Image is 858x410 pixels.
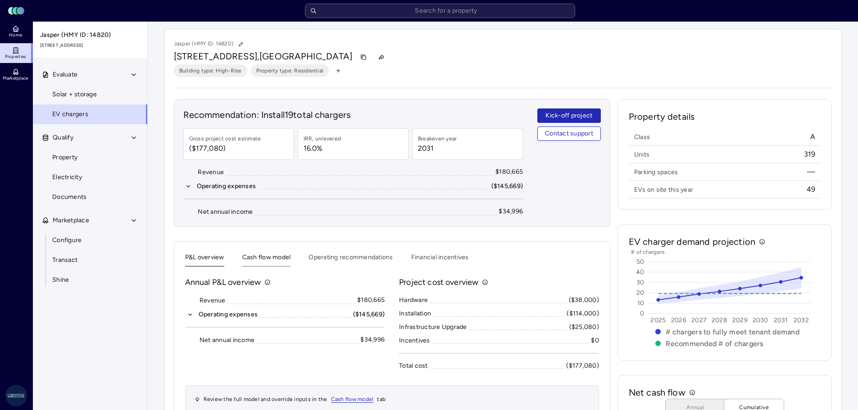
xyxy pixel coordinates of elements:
div: Incentives [399,336,430,346]
div: Revenue [200,296,226,306]
span: Properties [5,54,27,59]
span: Configure [52,235,82,245]
span: 319 [804,149,816,159]
div: Infrastructure Upgrade [399,322,467,332]
span: Shine [52,275,69,285]
button: Cash flow model [242,252,291,266]
span: EV chargers [52,109,88,119]
a: Shine [32,270,148,290]
a: Property [32,148,148,167]
button: Operating recommendations [309,252,393,266]
span: [STREET_ADDRESS] [40,42,141,49]
span: Home [9,32,22,38]
span: Kick-off project [545,111,592,121]
div: Total cost [399,361,428,371]
div: ($145,669) [491,181,523,191]
button: Financial incentives [411,252,469,266]
a: Electricity [32,167,148,187]
a: Cash flow model [331,395,374,404]
img: Greystar AS [5,385,27,406]
a: Configure [32,230,148,250]
div: Net annual income [200,335,254,345]
span: Jasper (HMY ID: 14820) [40,30,141,40]
span: 49 [807,185,816,194]
h2: Net cash flow [629,386,685,399]
span: — [807,167,815,177]
a: Documents [32,187,148,207]
span: 16.0% [304,143,341,154]
text: 2031 [773,316,788,324]
h2: Property details [629,110,821,130]
span: Documents [52,192,86,202]
span: Marketplace [3,76,28,81]
text: 2028 [712,316,727,324]
button: Kick-off project [537,108,601,123]
div: $34,996 [499,207,523,216]
div: $180,665 [357,295,385,305]
a: EV chargers [32,104,148,124]
span: EVs on site this year [634,185,693,194]
button: Building type: High-Rise [174,64,247,77]
button: Operating expenses($145,669) [185,310,385,320]
button: Operating expenses($145,669) [183,181,523,191]
text: 2027 [691,316,707,324]
span: Transact [52,255,77,265]
a: Solar + storage [32,85,148,104]
text: 40 [636,268,645,276]
text: 2025 [650,316,666,324]
p: Project cost overview [399,276,478,288]
span: 2031 [418,143,457,154]
span: Qualify [53,133,73,143]
span: [GEOGRAPHIC_DATA] [259,51,353,62]
span: Evaluate [53,70,77,80]
span: A [810,132,815,142]
span: Building type: High-Rise [179,66,242,75]
div: Revenue [198,167,224,177]
button: P&L overview [185,252,224,266]
div: ($114,000) [567,309,599,319]
span: Parking spaces [634,168,678,176]
span: Property type: Residential [256,66,324,75]
button: Qualify [33,128,148,148]
div: Hardware [399,295,428,305]
span: Property [52,153,77,162]
text: # of chargers [631,249,665,255]
span: Electricity [52,172,82,182]
div: Operating expenses [199,310,258,320]
p: Annual P&L overview [185,276,261,288]
p: Jasper (HMY ID: 14820) [174,38,247,50]
input: Search for a property [305,4,575,18]
text: # chargers to fully meet tenant demand [666,328,799,336]
div: Breakeven year [418,134,457,143]
button: Contact support [537,126,601,141]
div: ($145,669) [353,310,385,320]
text: 20 [636,289,645,297]
span: Class [634,133,650,141]
span: Contact support [545,129,593,139]
a: Transact [32,250,148,270]
div: ($177,080) [566,361,599,371]
text: 10 [637,299,645,307]
h2: EV charger demand projection [629,235,755,248]
span: Marketplace [53,216,89,225]
div: ($25,080) [569,322,599,332]
button: Marketplace [33,211,148,230]
div: ($38,000) [569,295,599,305]
button: Property type: Residential [251,64,329,77]
div: Operating expenses [197,181,256,191]
div: $34,996 [360,335,385,345]
span: ($177,080) [189,143,261,154]
text: Recommended # of chargers [666,339,763,348]
div: Installation [399,309,431,319]
span: Solar + storage [52,90,97,99]
text: 2030 [753,316,768,324]
text: 2029 [732,316,748,324]
text: 50 [636,258,645,266]
text: 30 [636,279,645,286]
span: [STREET_ADDRESS], [174,51,260,62]
button: Evaluate [33,65,148,85]
h2: Recommendation: Install 19 total chargers [183,108,523,121]
div: $180,665 [495,167,523,177]
text: 2026 [671,316,686,324]
span: Units [634,150,649,159]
